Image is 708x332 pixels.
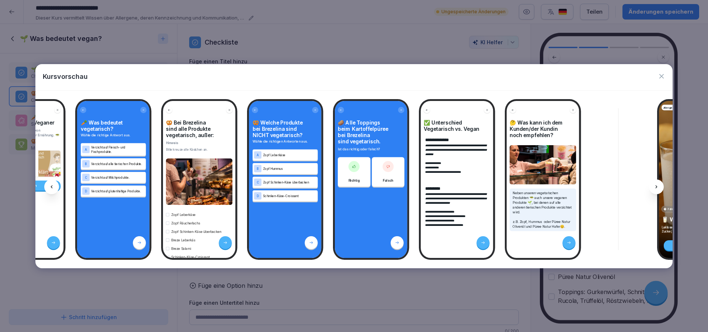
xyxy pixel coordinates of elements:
p: Schinken-Käse-Croissant [263,193,316,198]
p: D [257,194,259,198]
p: Zopf Schinken-Käse überbacken [263,180,316,184]
h4: 🥨 Bei Brezelina sind alle Produkte vegetarisch, außer: [166,119,233,138]
p: Verzicht auf alle tierischen Produkte. [91,161,145,166]
h4: 🥔 Alle Toppings beim Kartoffelpüree bei Brezelina sind vegetarisch. [338,119,405,144]
p: B [257,167,259,170]
p: Zopf Schinken-Käse überbacken [171,229,221,234]
h4: 🥨 Welche Produkte bei Brezelina sind NICHT vegetarisch? [253,119,318,138]
p: A [257,153,259,157]
p: Breze Salami [171,246,191,251]
p: Schinken-Käse-Croissant [171,254,210,259]
p: D [85,189,87,193]
p: C [85,176,87,179]
img: fezi1wtkzdwebofixjwl6ybj.png [166,158,233,205]
p: Verzicht auf Fleisch- und Fischprodukte. [91,145,145,154]
h4: 🤔 Was kann ich dem Kunden/der Kundin noch empfehlen? [510,119,576,138]
p: Fällig am [668,207,680,211]
p: Kursvorschau [43,71,88,81]
p: A [85,148,87,151]
p: Zopf Leberkäse [171,212,195,217]
p: Breze Leberkäs [171,237,195,242]
p: Verzicht auf glutenhaltige Produkte. [91,189,145,193]
p: B [85,162,87,165]
h4: ✅ Unterschied Vegetarisch vs. Vegan [424,119,490,132]
p: Falsch [383,178,393,183]
h4: 🥕 Was bedeutet vegetarisch? [81,119,146,132]
p: Wähle die richtige Antwort aus. [81,133,146,138]
p: Hinweis [166,140,233,145]
p: Neben unseren vegetarischen Produkten 🥗 auch unsere veganen Produkte 🌱, bei denen auf alle andere... [513,191,573,229]
p: Ist das richtig oder falsch? [338,147,405,152]
p: C [257,181,259,184]
p: Zopf Hummus [263,166,316,171]
div: Bitte kreuze alle Kästchen an. [166,147,233,152]
p: Wähle die richtigen Antworten aus. [253,139,318,144]
p: Zopf Räucherlachs [171,220,200,225]
p: Allergene in der Gastronomie [663,105,702,109]
img: Bild und Text Vorschau [510,145,576,185]
img: maxresdefault.jpg [38,150,60,177]
p: Verzicht auf Milchprodukte. [91,175,145,179]
p: Richtig [348,178,360,183]
p: Zopf Leberkäse [263,153,316,157]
